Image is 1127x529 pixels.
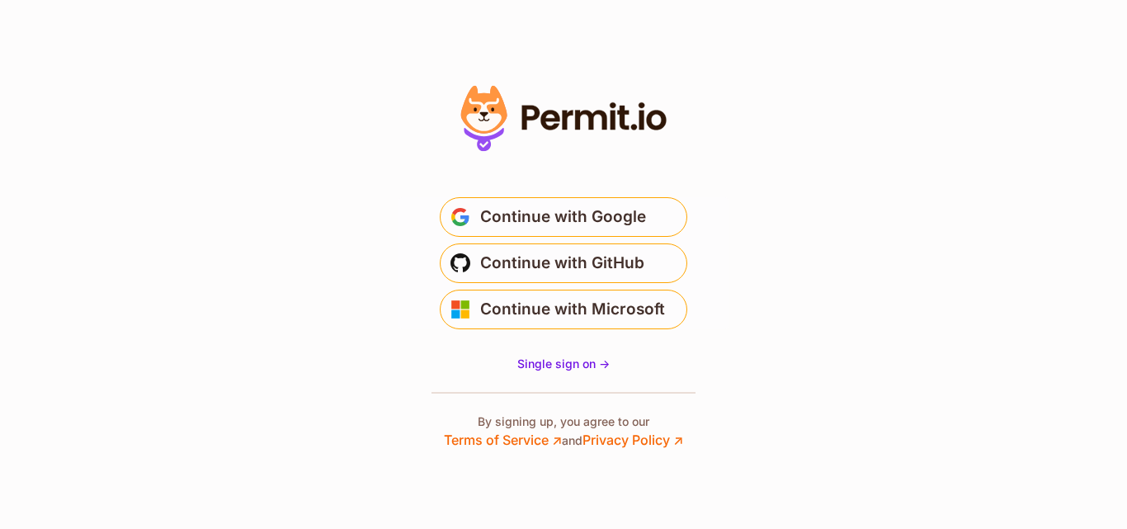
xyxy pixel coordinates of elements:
a: Privacy Policy ↗ [582,432,683,448]
a: Single sign on -> [517,356,610,372]
button: Continue with GitHub [440,243,687,283]
span: Continue with GitHub [480,250,644,276]
button: Continue with Microsoft [440,290,687,329]
button: Continue with Google [440,197,687,237]
span: Continue with Microsoft [480,296,665,323]
span: Single sign on -> [517,357,610,371]
p: By signing up, you agree to our and [444,413,683,450]
a: Terms of Service ↗ [444,432,562,448]
span: Continue with Google [480,204,646,230]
